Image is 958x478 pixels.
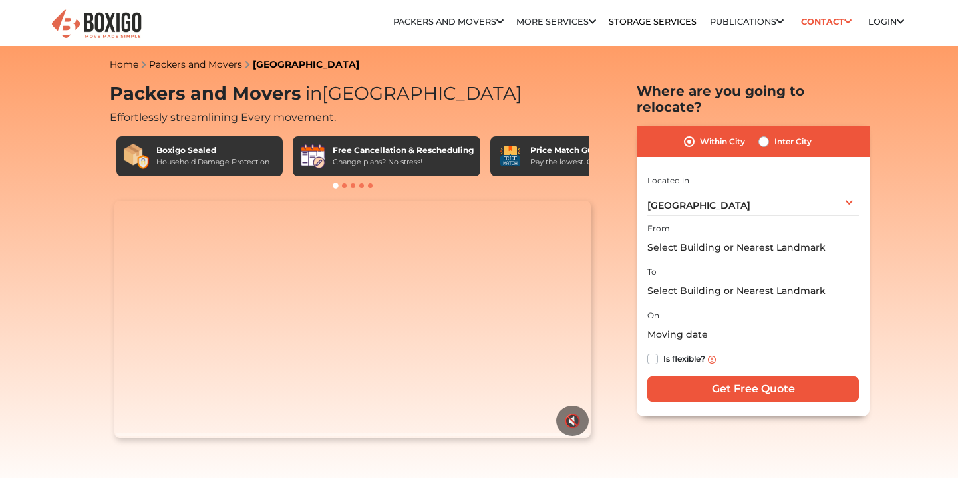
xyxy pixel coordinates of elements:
img: info [708,356,716,364]
button: 🔇 [556,406,589,436]
input: Select Building or Nearest Landmark [647,279,859,302]
a: Login [868,17,904,27]
label: On [647,310,659,322]
a: [GEOGRAPHIC_DATA] [253,59,359,70]
a: Packers and Movers [149,59,242,70]
div: Pay the lowest. Guaranteed! [530,156,631,168]
label: Located in [647,175,689,187]
a: More services [516,17,596,27]
div: Price Match Guarantee [530,144,631,156]
label: Within City [700,134,745,150]
input: Select Building or Nearest Landmark [647,236,859,259]
span: [GEOGRAPHIC_DATA] [301,82,522,104]
img: Boxigo [50,8,143,41]
a: Publications [710,17,784,27]
a: Home [110,59,138,70]
h2: Where are you going to relocate? [637,83,870,115]
label: To [647,266,657,278]
span: in [305,82,322,104]
span: [GEOGRAPHIC_DATA] [647,199,750,211]
div: Free Cancellation & Rescheduling [333,144,474,156]
label: Inter City [774,134,812,150]
label: From [647,223,670,235]
img: Boxigo Sealed [123,143,150,170]
span: Effortlessly streamlining Every movement. [110,111,336,124]
a: Storage Services [609,17,697,27]
input: Moving date [647,323,859,346]
div: Change plans? No stress! [333,156,474,168]
div: Household Damage Protection [156,156,269,168]
h1: Packers and Movers [110,83,595,105]
img: Free Cancellation & Rescheduling [299,143,326,170]
label: Is flexible? [663,351,705,365]
input: Get Free Quote [647,376,859,402]
a: Packers and Movers [393,17,504,27]
a: Contact [796,11,856,32]
video: Your browser does not support the video tag. [114,201,590,439]
img: Price Match Guarantee [497,143,524,170]
div: Boxigo Sealed [156,144,269,156]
